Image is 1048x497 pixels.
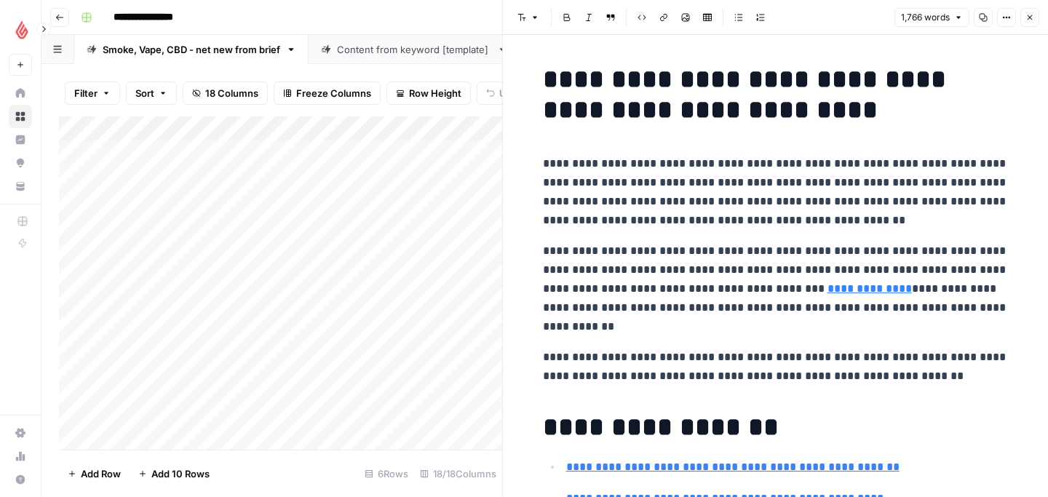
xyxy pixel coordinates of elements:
button: Sort [126,81,177,105]
a: Usage [9,445,32,468]
a: Home [9,81,32,105]
div: 6 Rows [359,462,414,485]
span: 18 Columns [205,86,258,100]
button: Freeze Columns [274,81,381,105]
button: 18 Columns [183,81,268,105]
button: Workspace: Lightspeed [9,12,32,48]
a: Opportunities [9,151,32,175]
div: Smoke, Vape, CBD - net new from brief [103,42,280,57]
a: Insights [9,128,32,151]
span: Filter [74,86,98,100]
a: Content from keyword [template] [309,35,520,64]
span: Freeze Columns [296,86,371,100]
a: Your Data [9,175,32,198]
span: Add Row [81,466,121,481]
button: Add 10 Rows [130,462,218,485]
a: Browse [9,105,32,128]
img: Lightspeed Logo [9,17,35,43]
span: 1,766 words [901,11,950,24]
span: Sort [135,86,154,100]
button: Help + Support [9,468,32,491]
a: Settings [9,421,32,445]
button: 1,766 words [894,8,969,27]
span: Row Height [409,86,461,100]
span: Add 10 Rows [151,466,210,481]
div: 18/18 Columns [414,462,502,485]
button: Row Height [386,81,471,105]
button: Undo [477,81,533,105]
button: Filter [65,81,120,105]
button: Add Row [59,462,130,485]
a: Smoke, Vape, CBD - net new from brief [74,35,309,64]
div: Content from keyword [template] [337,42,491,57]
